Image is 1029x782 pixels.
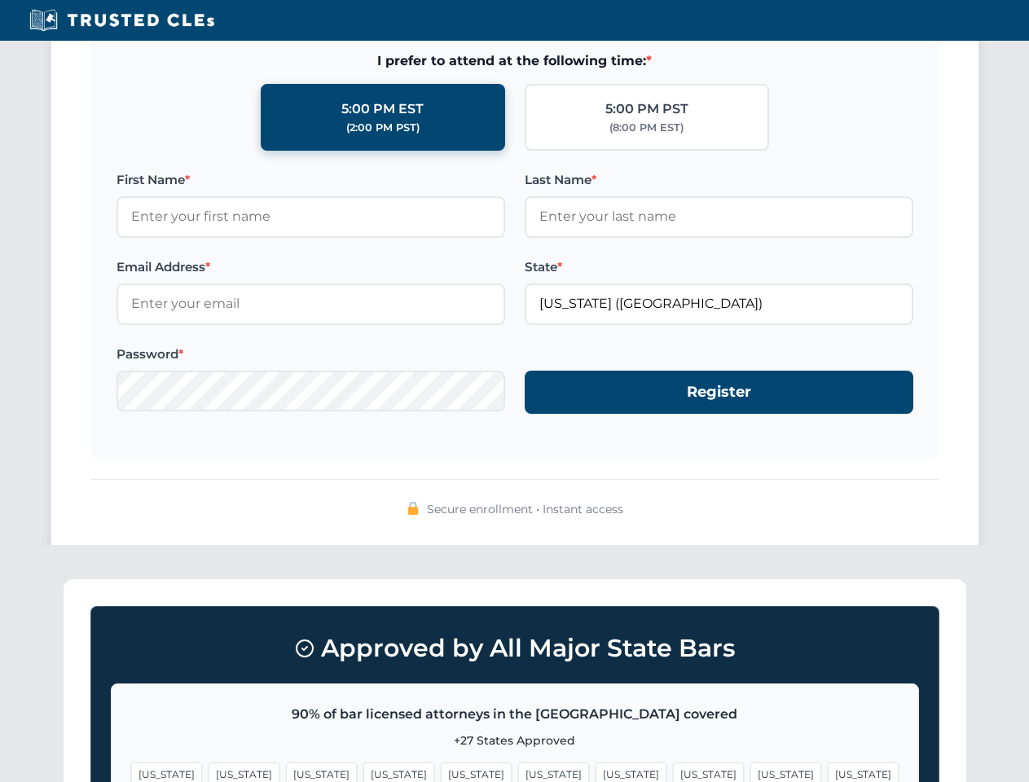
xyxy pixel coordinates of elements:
[346,120,420,136] div: (2:00 PM PST)
[427,500,623,518] span: Secure enrollment • Instant access
[131,704,899,725] p: 90% of bar licensed attorneys in the [GEOGRAPHIC_DATA] covered
[525,170,913,190] label: Last Name
[407,502,420,515] img: 🔒
[111,626,919,670] h3: Approved by All Major State Bars
[117,345,505,364] label: Password
[117,196,505,237] input: Enter your first name
[605,99,688,120] div: 5:00 PM PST
[341,99,424,120] div: 5:00 PM EST
[525,257,913,277] label: State
[117,51,913,72] span: I prefer to attend at the following time:
[131,731,899,749] p: +27 States Approved
[117,257,505,277] label: Email Address
[609,120,684,136] div: (8:00 PM EST)
[24,8,219,33] img: Trusted CLEs
[117,170,505,190] label: First Name
[117,283,505,324] input: Enter your email
[525,283,913,324] input: Florida (FL)
[525,371,913,414] button: Register
[525,196,913,237] input: Enter your last name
